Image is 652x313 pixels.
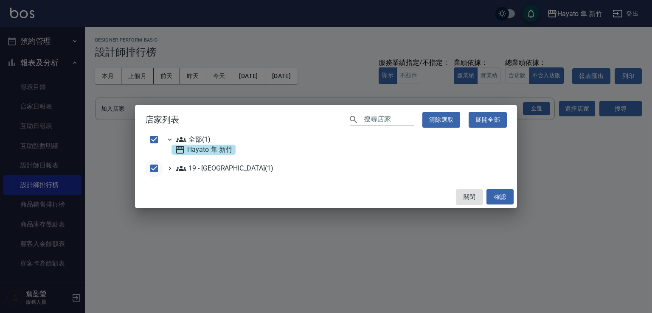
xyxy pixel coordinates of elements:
h2: 店家列表 [135,105,517,134]
button: 清除選取 [422,112,461,128]
input: 搜尋店家 [364,114,414,126]
span: 全部(1) [176,134,211,145]
span: Hayato 隼 新竹 [175,145,232,155]
button: 展開全部 [469,112,507,128]
button: 關閉 [456,189,483,205]
button: 確認 [486,189,514,205]
span: 19 - [GEOGRAPHIC_DATA](1) [176,163,273,173]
